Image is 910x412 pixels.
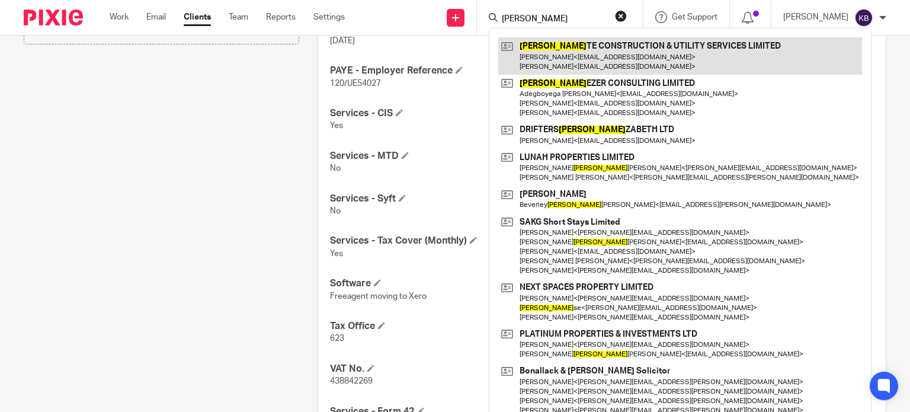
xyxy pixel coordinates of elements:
[184,11,211,23] a: Clients
[501,14,607,25] input: Search
[330,193,602,205] h4: Services - Syft
[229,11,248,23] a: Team
[330,277,602,290] h4: Software
[783,11,848,23] p: [PERSON_NAME]
[330,320,602,333] h4: Tax Office
[330,207,341,215] span: No
[330,107,602,120] h4: Services - CIS
[330,292,427,301] span: Freeagent moving to Xero
[330,334,344,343] span: 623
[330,65,602,77] h4: PAYE - Employer Reference
[330,363,602,375] h4: VAT No.
[24,9,83,25] img: Pixie
[330,164,341,173] span: No
[330,79,381,88] span: 120/UE54027
[330,150,602,162] h4: Services - MTD
[615,10,627,22] button: Clear
[313,11,345,23] a: Settings
[330,37,355,45] span: [DATE]
[266,11,296,23] a: Reports
[110,11,129,23] a: Work
[146,11,166,23] a: Email
[330,122,343,130] span: Yes
[330,250,343,258] span: Yes
[330,377,373,385] span: 438842269
[854,8,873,27] img: svg%3E
[672,13,717,21] span: Get Support
[330,235,602,247] h4: Services - Tax Cover (Monthly)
